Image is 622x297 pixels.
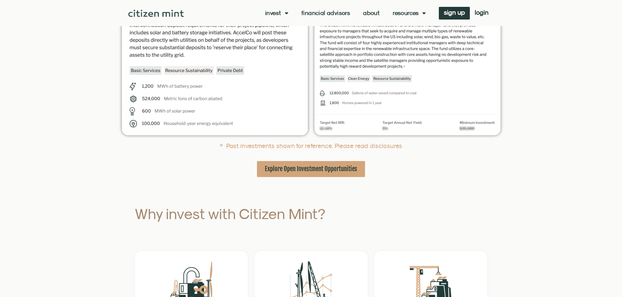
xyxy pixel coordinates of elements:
a: About [363,10,380,16]
a: Resources [393,10,426,16]
a: sign up [439,7,470,20]
a: Financial Advisors [301,10,350,16]
h2: Why invest with Citizen Mint? [135,206,362,221]
nav: Menu [265,10,426,16]
span: login [475,10,488,15]
a: login [470,7,493,20]
a: Invest [265,10,288,16]
a: * Past investments shown for reference. Please read disclosures [220,142,402,149]
span: Explore Open Investment Opportunities [265,165,357,173]
span: sign up [444,10,465,15]
img: Citizen Mint [128,10,184,17]
a: Explore Open Investment Opportunities [257,161,365,177]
